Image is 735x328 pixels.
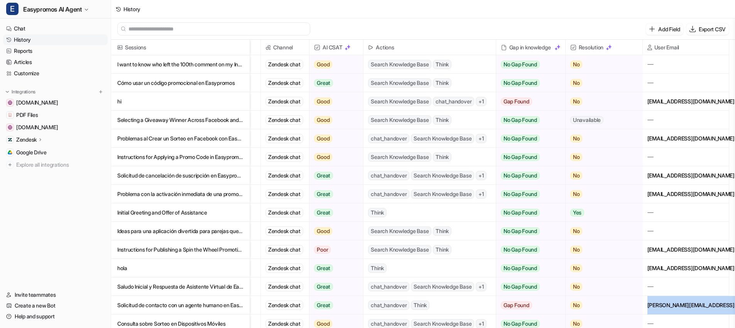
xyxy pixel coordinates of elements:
span: chat_handover [368,282,409,291]
div: Gap in knowledge [499,40,562,55]
span: Channel [264,40,306,55]
a: Explore all integrations [3,159,108,170]
span: No Gap Found [501,61,540,68]
button: Export CSV [686,24,729,35]
p: Problema con la activación inmediata de una promoción programada [117,185,243,203]
button: Good [309,129,358,148]
span: Great [314,283,333,291]
a: Customize [3,68,108,79]
span: + 1 [476,134,487,143]
button: No [566,185,636,203]
a: Chat [3,23,108,34]
span: Think [433,78,451,88]
span: Gap Found [501,301,532,309]
span: Good [314,135,332,142]
span: Search Knowledge Base [411,189,474,199]
span: Search Knowledge Base [368,115,431,125]
div: [EMAIL_ADDRESS][DOMAIN_NAME] [643,185,729,203]
div: [PERSON_NAME][EMAIL_ADDRESS][DOMAIN_NAME] [643,296,729,314]
img: www.easypromosapp.com [8,125,12,130]
span: No [570,190,583,198]
button: No [566,55,636,74]
span: Yes [570,209,584,216]
a: Google DriveGoogle Drive [3,147,108,158]
span: No Gap Found [501,227,540,235]
span: Search Knowledge Base [411,282,474,291]
div: [EMAIL_ADDRESS][DOMAIN_NAME] [643,92,729,110]
span: Think [433,227,451,236]
span: chat_handover [433,97,474,106]
a: Reports [3,46,108,56]
button: Yes [566,203,636,222]
button: Add Field [646,24,683,35]
img: PDF Files [8,113,12,117]
h2: User Email [654,40,679,55]
div: Zendesk chat [265,171,303,180]
img: Google Drive [8,150,12,155]
div: Zendesk chat [265,115,303,125]
button: Good [309,55,358,74]
div: Zendesk chat [265,189,303,199]
img: menu_add.svg [98,89,103,95]
button: No Gap Found [496,166,559,185]
button: No Gap Found [496,259,559,277]
span: [DOMAIN_NAME] [16,99,58,107]
div: Zendesk chat [265,152,303,162]
span: No Gap Found [501,264,540,272]
span: Good [314,61,332,68]
p: Add Field [658,25,680,33]
p: Initial Greeting and Offer of Assistance [117,203,243,222]
a: Articles [3,57,108,68]
span: No Gap Found [501,320,540,328]
span: No [570,153,583,161]
button: No Gap Found [496,129,559,148]
span: Great [314,172,333,179]
p: Solicitud de cancelación de suscripción en Easypromos [117,166,243,185]
span: No Gap Found [501,246,540,254]
button: No Gap Found [496,203,559,222]
button: Great [309,185,358,203]
span: No [570,320,583,328]
p: hola [117,259,243,277]
span: Easypromos AI Agent [23,4,82,15]
div: [EMAIL_ADDRESS][DOMAIN_NAME] [643,240,729,259]
img: expand menu [5,89,10,95]
span: chat_handover [368,171,409,180]
span: Great [314,301,333,309]
p: Instructions for Applying a Promo Code in Easypromos [117,148,243,166]
a: History [3,34,108,45]
span: No [570,246,583,254]
span: Search Knowledge Base [411,171,474,180]
span: No Gap Found [501,209,540,216]
p: hi [117,92,243,111]
a: Invite teammates [3,289,108,300]
button: Great [309,74,358,92]
button: No Gap Found [496,74,559,92]
a: easypromos-apiref.redoc.ly[DOMAIN_NAME] [3,97,108,108]
span: AI CSAT [313,40,360,55]
span: + 1 [476,97,487,106]
span: Search Knowledge Base [368,227,431,236]
span: No Gap Found [501,283,540,291]
button: Great [309,277,358,296]
span: Search Knowledge Base [368,152,431,162]
span: Great [314,190,333,198]
button: Good [309,111,358,129]
h2: Actions [376,40,394,55]
div: Zendesk chat [265,282,303,291]
button: Great [309,166,358,185]
button: No Gap Found [496,148,559,166]
span: Great [314,264,333,272]
span: No Gap Found [501,172,540,179]
span: Think [433,115,451,125]
button: No [566,129,636,148]
span: No Gap Found [501,135,540,142]
span: chat_handover [368,301,409,310]
span: Sessions [114,40,247,55]
button: No Gap Found [496,277,559,296]
span: PDF Files [16,111,38,119]
p: Solicitud de contacto con un agente humano en Easypromos [117,296,243,314]
a: Create a new Bot [3,300,108,311]
span: Search Knowledge Base [368,245,431,254]
span: [DOMAIN_NAME] [16,123,58,131]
